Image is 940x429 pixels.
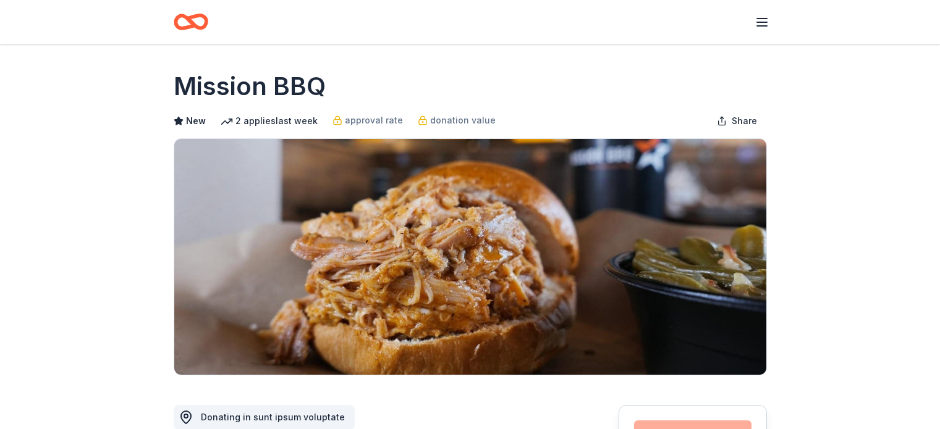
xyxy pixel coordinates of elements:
[174,69,326,104] h1: Mission BBQ
[430,113,496,128] span: donation value
[732,114,757,128] span: Share
[221,114,318,128] div: 2 applies last week
[418,113,496,128] a: donation value
[186,114,206,128] span: New
[174,7,208,36] a: Home
[332,113,403,128] a: approval rate
[345,113,403,128] span: approval rate
[201,412,345,422] span: Donating in sunt ipsum voluptate
[707,109,767,133] button: Share
[174,139,766,375] img: Image for Mission BBQ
